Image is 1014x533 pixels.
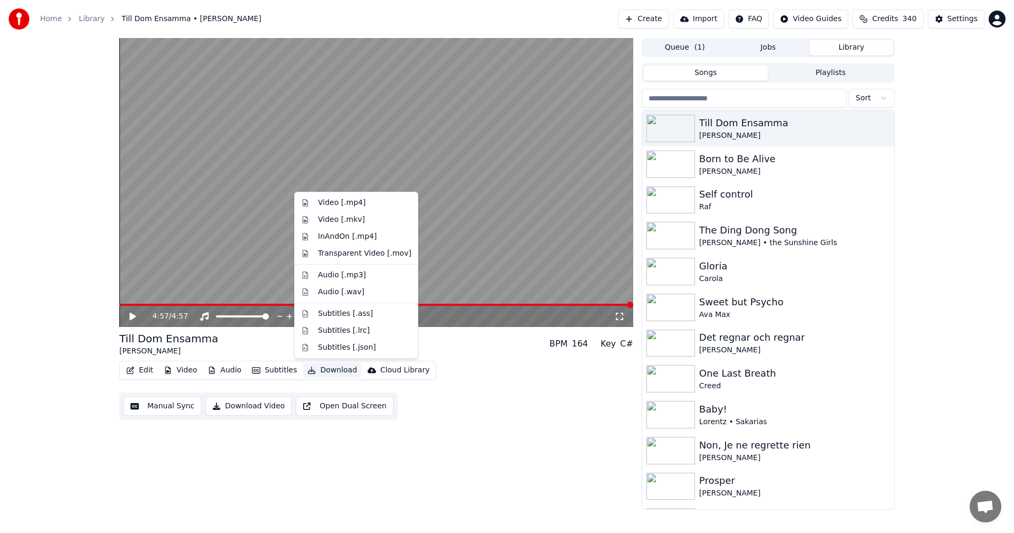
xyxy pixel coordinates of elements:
span: 4:57 [153,311,169,322]
div: Self control [699,187,890,202]
button: Open Dual Screen [296,397,393,416]
div: Lorentz • Sakarias [699,417,890,427]
div: Transparent Video [.mov] [318,248,411,259]
div: [PERSON_NAME] • the Sunshine Girls [699,238,890,248]
div: BPM [549,338,567,350]
button: Jobs [727,40,810,55]
div: 164 [572,338,588,350]
button: Subtitles [248,363,301,378]
span: 340 [903,14,917,24]
button: Create [618,10,669,29]
div: [PERSON_NAME] [699,453,890,463]
div: [PERSON_NAME] [699,488,890,499]
div: [PERSON_NAME] [119,346,218,357]
div: Till Dom Ensamma [699,116,890,130]
div: Key [600,338,616,350]
div: Subtitles [.ass] [318,308,373,319]
button: Download [303,363,361,378]
div: Subtitles [.lrc] [318,325,370,336]
div: [PERSON_NAME] [699,345,890,356]
a: Öppna chatt [970,491,1001,522]
div: [PERSON_NAME] [699,166,890,177]
span: Sort [856,93,871,104]
div: Prosper [699,473,890,488]
div: Audio [.wav] [318,287,364,297]
nav: breadcrumb [40,14,261,24]
div: Audio [.mp3] [318,270,366,280]
button: Library [810,40,893,55]
button: Queue [643,40,727,55]
button: Manual Sync [124,397,201,416]
div: Gloria [699,259,890,274]
div: / [153,311,178,322]
button: Playlists [768,66,893,81]
span: 4:57 [172,311,188,322]
div: Video [.mkv] [318,214,365,225]
button: Audio [203,363,246,378]
div: One Last Breath [699,366,890,381]
div: Carola [699,274,890,284]
div: Ava Max [699,310,890,320]
a: Home [40,14,62,24]
img: youka [8,8,30,30]
div: Cloud Library [380,365,429,376]
span: Credits [872,14,898,24]
div: [PERSON_NAME] [699,130,890,141]
div: Video [.mp4] [318,198,365,208]
div: Creed [699,381,890,391]
div: Raf [699,202,890,212]
div: Subtitles [.json] [318,342,376,353]
button: Credits340 [852,10,923,29]
div: Till Dom Ensamma [119,331,218,346]
div: Det regnar och regnar [699,330,890,345]
button: Songs [643,66,768,81]
div: The Ding Dong Song [699,223,890,238]
div: InAndOn [.mp4] [318,231,377,242]
div: Non, Je ne regrette rien [699,438,890,453]
div: Baby! [699,402,890,417]
button: Import [673,10,724,29]
span: Till Dom Ensamma • [PERSON_NAME] [121,14,261,24]
button: Settings [928,10,984,29]
button: Download Video [205,397,292,416]
button: Edit [122,363,157,378]
button: FAQ [728,10,769,29]
span: ( 1 ) [694,42,705,53]
div: Born to Be Alive [699,152,890,166]
div: Settings [947,14,978,24]
button: Video [159,363,201,378]
div: Sweet but Psycho [699,295,890,310]
a: Library [79,14,105,24]
div: C# [620,338,633,350]
button: Video Guides [773,10,848,29]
